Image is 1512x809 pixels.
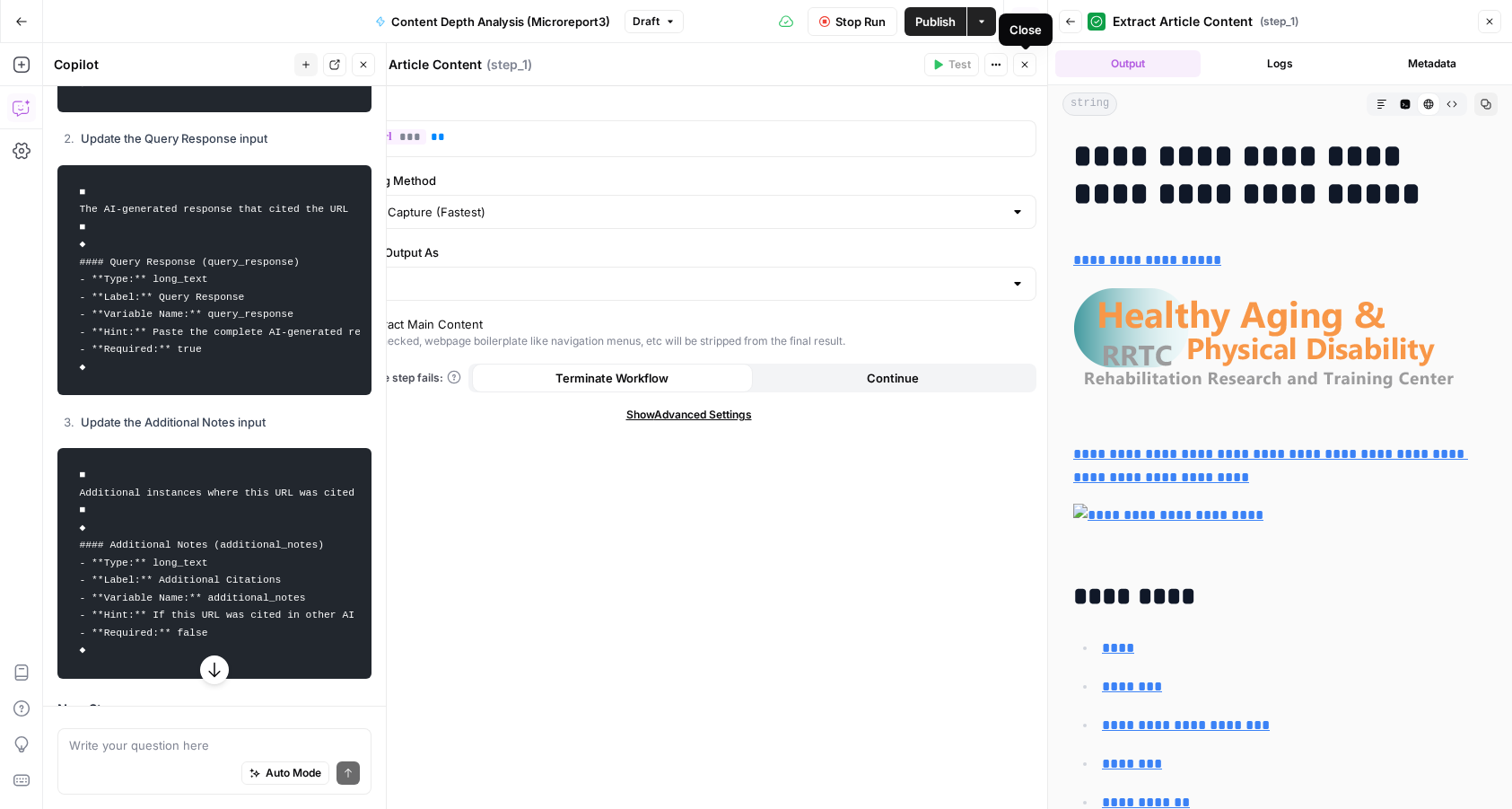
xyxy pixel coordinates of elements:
[633,13,660,30] span: Draft
[57,698,371,721] h3: New Steps
[1208,50,1353,77] button: Logs
[808,7,897,36] button: Stop Run
[341,171,1036,189] label: Scraping Method
[341,243,1036,261] label: Render Output As
[1009,21,1042,39] div: Close
[905,7,966,36] button: Publish
[867,369,919,387] span: Continue
[924,53,979,76] button: Test
[1359,50,1505,77] button: Metadata
[342,56,482,74] textarea: Extract Article Content
[1055,50,1201,77] button: Output
[54,56,289,74] div: Copilot
[753,364,1034,392] button: Continue
[241,761,329,785] button: Auto Mode
[915,13,956,31] span: Publish
[353,275,1003,293] input: HTML
[69,457,360,670] code: ■ Additional instances where this URL was cited ■ ◆ #### Additional Notes (additional_notes) - **...
[1062,92,1117,116] span: string
[486,56,532,74] span: ( step_1 )
[835,13,886,31] span: Stop Run
[364,7,621,36] button: Content Depth Analysis (Microreport3)
[81,415,266,429] strong: Update the Additional Notes input
[555,369,669,387] span: Terminate Workflow
[81,131,267,145] strong: Update the Query Response input
[948,57,971,73] span: Test
[353,203,1003,221] input: Quick Capture (Fastest)
[266,765,321,781] span: Auto Mode
[1260,13,1298,30] span: ( step_1 )
[366,333,845,349] div: If checked, webpage boilerplate like navigation menus, etc will be stripped from the final result.
[391,13,610,31] span: Content Depth Analysis (Microreport3)
[626,407,752,423] span: Show Advanced Settings
[69,173,360,386] code: ■ The AI-generated response that cited the URL ■ ◆ #### Query Response (query_response) - **Type:...
[341,370,461,386] a: When the step fails:
[1113,13,1253,31] span: Extract Article Content
[366,315,483,333] div: Extract Main Content
[625,10,684,33] button: Draft
[341,97,1036,115] label: URL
